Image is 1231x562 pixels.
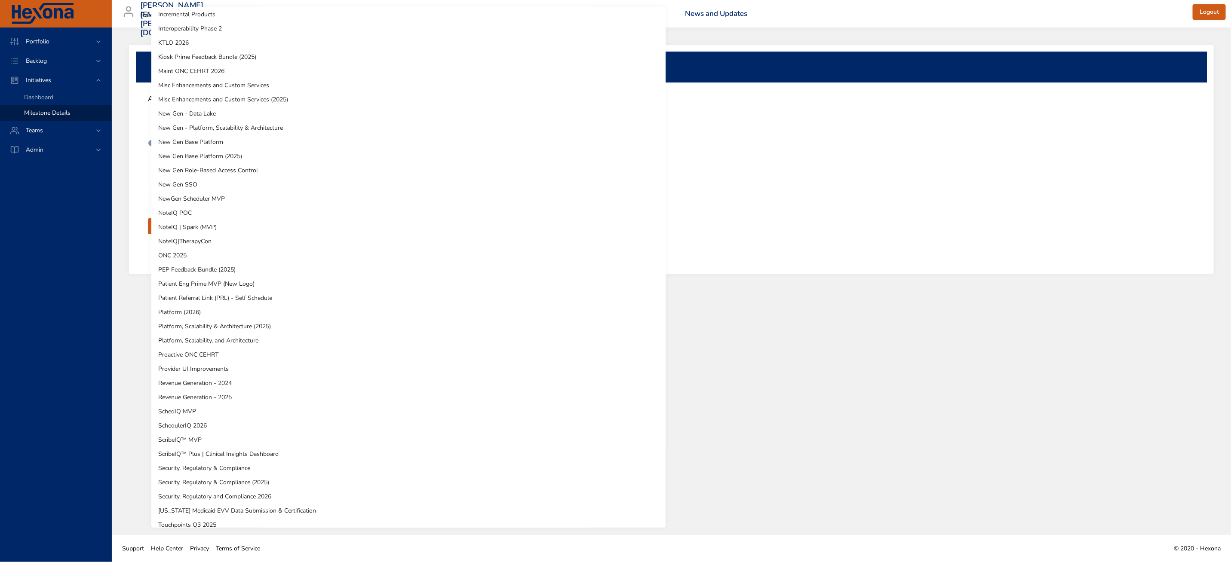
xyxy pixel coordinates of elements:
li: Patient Referral Link (PRL) - Self Schedule [151,291,666,305]
li: Security, Regulatory & Compliance [151,461,666,475]
li: SchedulerIQ 2026 [151,418,666,433]
li: ScribeIQ™ MVP [151,433,666,447]
li: Misc Enhancements and Custom Services [151,78,666,92]
li: Interoperability Phase 2 [151,21,666,36]
li: Maint ONC CEHRT 2026 [151,64,666,78]
li: NoteIQ POC [151,206,666,220]
li: Platform (2026) [151,305,666,319]
li: ONC 2025 [151,248,666,263]
li: New Gen Base Platform [151,135,666,149]
li: NoteIQ|TherapyCon [151,234,666,248]
li: Security, Regulatory & Compliance (2025) [151,475,666,489]
li: Security, Regulatory and Compliance 2026 [151,489,666,504]
li: New Gen Base Platform (2025) [151,149,666,163]
li: Touchpoints Q3 2025 [151,518,666,532]
li: Patient Eng Prime MVP (New Logo) [151,277,666,291]
li: Platform, Scalability, and Architecture [151,333,666,348]
li: New Gen - Data Lake [151,107,666,121]
li: NoteIQ | Spark (MVP) [151,220,666,234]
li: Provider UI Improvements [151,362,666,376]
li: Platform, Scalability & Architecture (2025) [151,319,666,333]
li: Revenue Generation - 2024 [151,376,666,390]
li: Proactive ONC CEHRT [151,348,666,362]
li: ScribeIQ™ Plus | Clinical Insights Dashboard [151,447,666,461]
li: New Gen SSO [151,177,666,192]
li: New Gen Role-Based Access Control [151,163,666,177]
li: New Gen - Platform, Scalability & Architecture [151,121,666,135]
li: SchedIQ MVP [151,404,666,418]
li: Incremental Products [151,7,666,21]
li: Kiosk Prime Feedback Bundle (2025) [151,50,666,64]
li: NewGen Scheduler MVP [151,192,666,206]
li: KTLO 2026 [151,36,666,50]
li: PEP Feedback Bundle (2025) [151,263,666,277]
li: Revenue Generation - 2025 [151,390,666,404]
li: Misc Enhancements and Custom Services (2025) [151,92,666,107]
li: [US_STATE] Medicaid EVV Data Submission & Certification [151,504,666,518]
